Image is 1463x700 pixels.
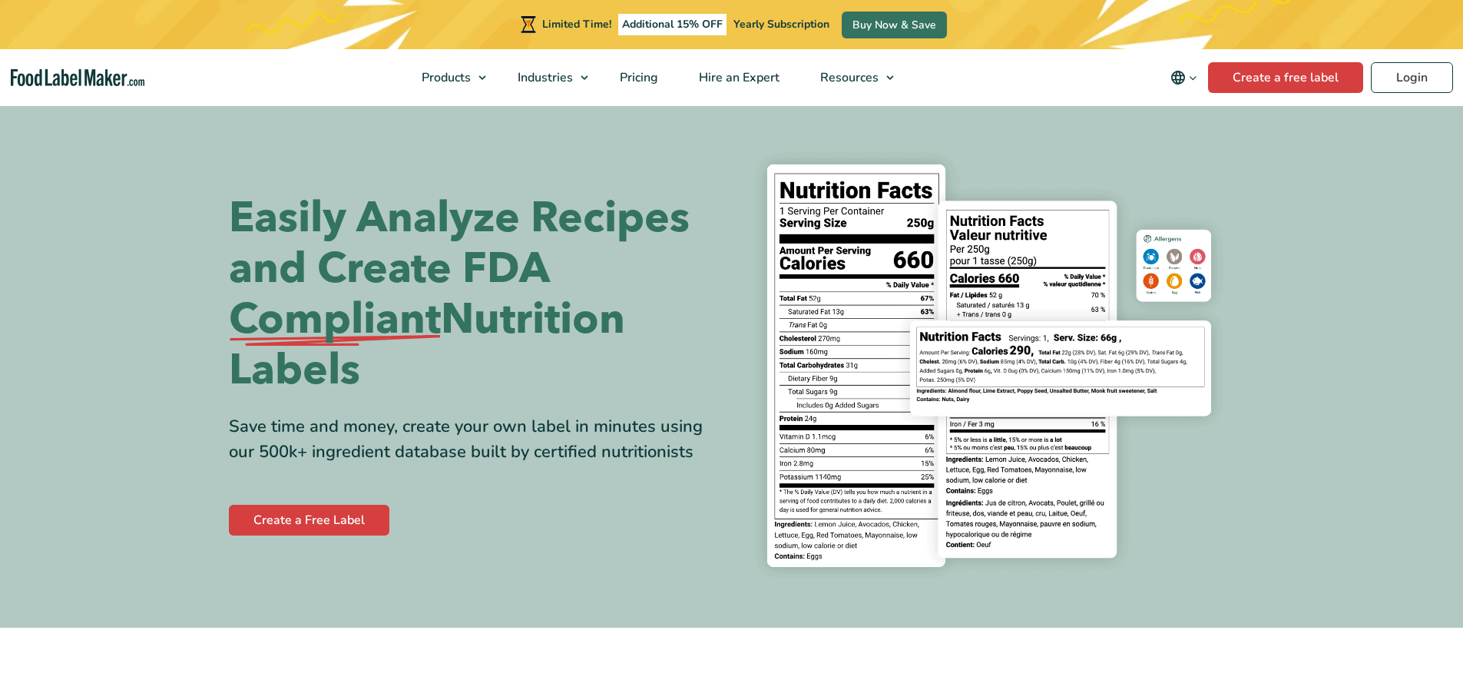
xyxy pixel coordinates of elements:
[816,69,880,86] span: Resources
[1160,62,1208,93] button: Change language
[513,69,574,86] span: Industries
[600,49,675,106] a: Pricing
[542,17,611,32] span: Limited Time!
[402,49,494,106] a: Products
[800,49,902,106] a: Resources
[11,69,145,87] a: Food Label Maker homepage
[229,505,389,536] a: Create a Free Label
[229,193,720,396] h1: Easily Analyze Recipes and Create FDA Nutrition Labels
[733,17,829,32] span: Yearly Subscription
[615,69,660,86] span: Pricing
[229,414,720,465] div: Save time and money, create your own label in minutes using our 500k+ ingredient database built b...
[1208,62,1363,93] a: Create a free label
[842,12,947,38] a: Buy Now & Save
[229,294,441,345] span: Compliant
[1371,62,1453,93] a: Login
[694,69,781,86] span: Hire an Expert
[498,49,596,106] a: Industries
[417,69,472,86] span: Products
[618,14,727,35] span: Additional 15% OFF
[679,49,796,106] a: Hire an Expert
